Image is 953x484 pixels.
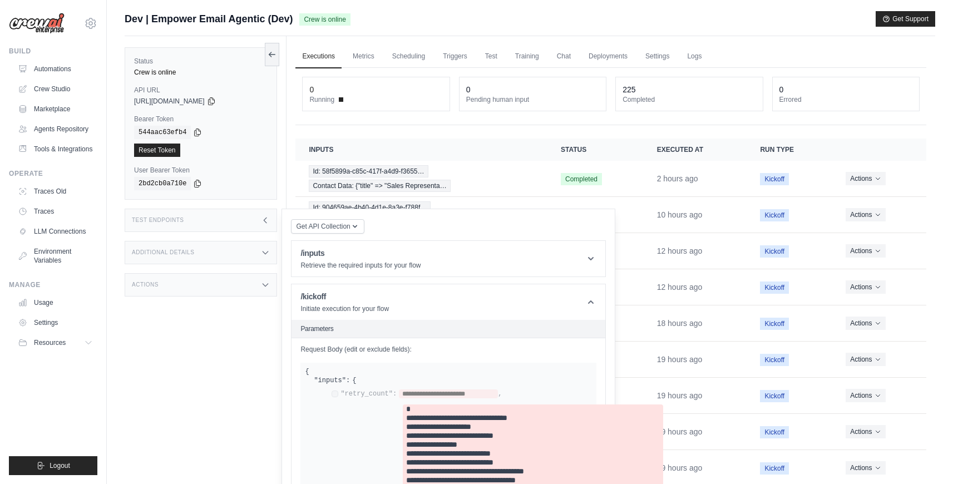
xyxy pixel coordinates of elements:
[547,139,644,161] th: Status
[657,246,703,255] time: September 29, 2025 at 22:38 CDT
[760,281,789,294] span: Kickoff
[352,376,356,385] span: {
[846,461,885,475] button: Actions for execution
[623,95,756,104] dt: Completed
[9,169,97,178] div: Operate
[13,243,97,269] a: Environment Variables
[760,462,789,475] span: Kickoff
[657,319,703,328] time: September 29, 2025 at 15:52 CDT
[657,391,703,400] time: September 29, 2025 at 14:56 CDT
[134,166,268,175] label: User Bearer Token
[897,431,953,484] iframe: Chat Widget
[760,245,789,258] span: Kickoff
[9,47,97,56] div: Build
[309,201,431,214] span: Id: 904659ae-4b40-4d1e-8a3e-f788f…
[498,389,502,398] span: ,
[760,426,789,438] span: Kickoff
[305,368,309,376] span: {
[846,353,885,366] button: Actions for execution
[582,45,634,68] a: Deployments
[300,248,421,259] h1: /inputs
[13,100,97,118] a: Marketplace
[291,219,364,234] button: Get API Collection
[134,57,268,66] label: Status
[747,139,832,161] th: Run Type
[299,13,350,26] span: Crew is online
[309,95,334,104] span: Running
[846,425,885,438] button: Actions for execution
[309,84,314,95] div: 0
[134,126,191,139] code: 544aac63efb4
[779,84,784,95] div: 0
[300,324,596,333] h2: Parameters
[760,318,789,330] span: Kickoff
[623,84,635,95] div: 225
[13,314,97,332] a: Settings
[132,281,159,288] h3: Actions
[657,427,703,436] time: September 29, 2025 at 14:56 CDT
[657,174,698,183] time: September 30, 2025 at 08:23 CDT
[9,456,97,475] button: Logout
[340,389,397,398] label: "retry_count":
[436,45,474,68] a: Triggers
[13,140,97,158] a: Tools & Integrations
[466,95,599,104] dt: Pending human input
[639,45,676,68] a: Settings
[9,13,65,34] img: Logo
[314,376,350,385] label: "inputs":
[550,45,577,68] a: Chat
[346,45,381,68] a: Metrics
[134,97,205,106] span: [URL][DOMAIN_NAME]
[300,291,389,302] h1: /kickoff
[300,345,596,354] label: Request Body (edit or exclude fields):
[644,139,747,161] th: Executed at
[134,68,268,77] div: Crew is online
[295,45,342,68] a: Executions
[876,11,935,27] button: Get Support
[34,338,66,347] span: Resources
[846,389,885,402] button: Actions for execution
[13,203,97,220] a: Traces
[13,223,97,240] a: LLM Connections
[134,115,268,124] label: Bearer Token
[300,304,389,313] p: Initiate execution for your flow
[846,280,885,294] button: Actions for execution
[13,120,97,138] a: Agents Repository
[132,249,194,256] h3: Additional Details
[846,317,885,330] button: Actions for execution
[295,139,547,161] th: Inputs
[508,45,546,68] a: Training
[657,283,703,292] time: September 29, 2025 at 22:11 CDT
[300,261,421,270] p: Retrieve the required inputs for your flow
[309,165,428,177] span: Id: 58f5899a-c85c-417f-a4d9-f3655…
[466,84,471,95] div: 0
[13,60,97,78] a: Automations
[760,390,789,402] span: Kickoff
[760,173,789,185] span: Kickoff
[13,334,97,352] button: Resources
[134,86,268,95] label: API URL
[760,354,789,366] span: Kickoff
[309,165,534,192] a: View execution details for Id
[50,461,70,470] span: Logout
[657,355,703,364] time: September 29, 2025 at 14:56 CDT
[657,463,703,472] time: September 29, 2025 at 14:56 CDT
[132,217,184,224] h3: Test Endpoints
[779,95,912,104] dt: Errored
[13,182,97,200] a: Traces Old
[125,11,293,27] span: Dev | Empower Email Agentic (Dev)
[9,280,97,289] div: Manage
[134,177,191,190] code: 2bd2cb0a710e
[134,144,180,157] a: Reset Token
[846,244,885,258] button: Actions for execution
[657,210,703,219] time: September 29, 2025 at 23:39 CDT
[309,180,450,192] span: Contact Data: {"title" => "Sales Representa…
[561,173,602,185] span: Completed
[846,208,885,221] button: Actions for execution
[309,201,534,228] a: View execution details for Id
[13,80,97,98] a: Crew Studio
[13,294,97,312] a: Usage
[478,45,504,68] a: Test
[386,45,432,68] a: Scheduling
